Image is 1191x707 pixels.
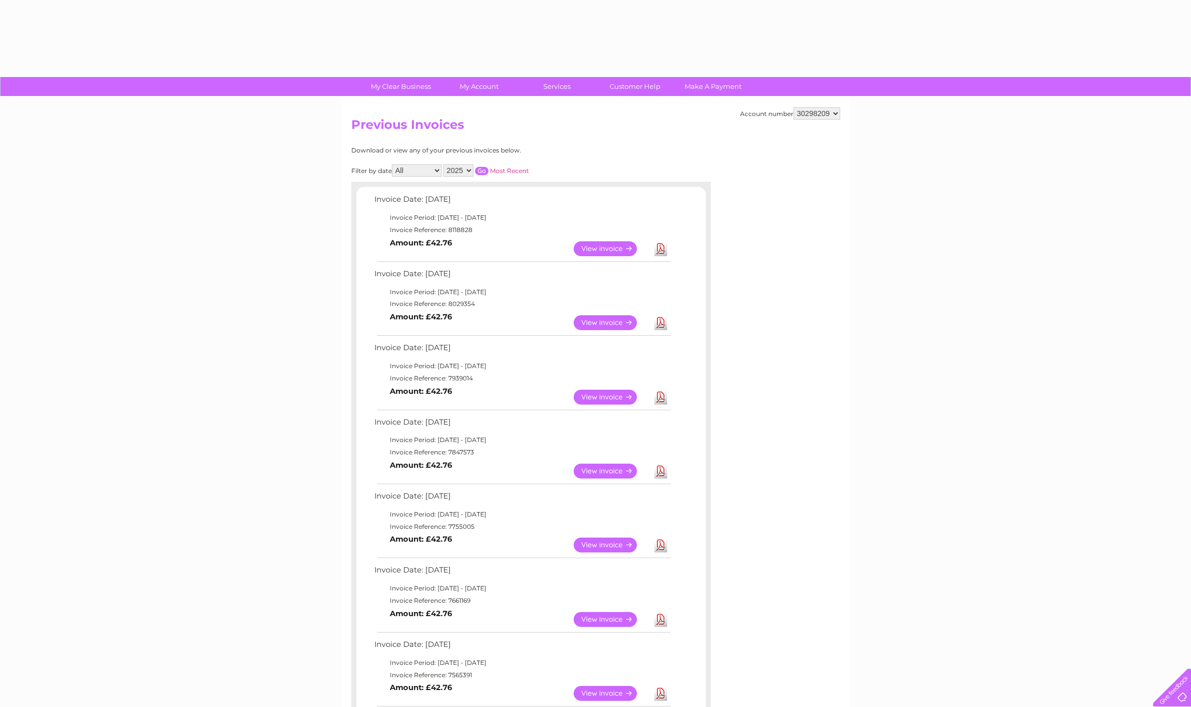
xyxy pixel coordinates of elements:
[515,77,599,96] a: Services
[372,446,672,458] td: Invoice Reference: 7847573
[372,638,672,657] td: Invoice Date: [DATE]
[654,241,667,256] a: Download
[593,77,677,96] a: Customer Help
[390,461,452,470] b: Amount: £42.76
[372,521,672,533] td: Invoice Reference: 7755005
[372,298,672,310] td: Invoice Reference: 8029354
[390,534,452,544] b: Amount: £42.76
[351,118,840,137] h2: Previous Invoices
[372,193,672,212] td: Invoice Date: [DATE]
[372,360,672,372] td: Invoice Period: [DATE] - [DATE]
[574,686,649,701] a: View
[372,669,672,681] td: Invoice Reference: 7565391
[351,164,621,177] div: Filter by date
[358,77,443,96] a: My Clear Business
[654,538,667,552] a: Download
[574,464,649,479] a: View
[574,612,649,627] a: View
[372,595,672,607] td: Invoice Reference: 7661169
[574,315,649,330] a: View
[390,238,452,247] b: Amount: £42.76
[654,464,667,479] a: Download
[372,224,672,236] td: Invoice Reference: 8118828
[390,312,452,321] b: Amount: £42.76
[654,686,667,701] a: Download
[390,683,452,692] b: Amount: £42.76
[654,315,667,330] a: Download
[372,508,672,521] td: Invoice Period: [DATE] - [DATE]
[372,267,672,286] td: Invoice Date: [DATE]
[390,387,452,396] b: Amount: £42.76
[574,538,649,552] a: View
[351,147,621,154] div: Download or view any of your previous invoices below.
[372,434,672,446] td: Invoice Period: [DATE] - [DATE]
[654,612,667,627] a: Download
[671,77,755,96] a: Make A Payment
[390,609,452,618] b: Amount: £42.76
[372,657,672,669] td: Invoice Period: [DATE] - [DATE]
[437,77,521,96] a: My Account
[372,372,672,385] td: Invoice Reference: 7939014
[372,341,672,360] td: Invoice Date: [DATE]
[372,286,672,298] td: Invoice Period: [DATE] - [DATE]
[574,241,649,256] a: View
[740,107,840,120] div: Account number
[372,415,672,434] td: Invoice Date: [DATE]
[372,212,672,224] td: Invoice Period: [DATE] - [DATE]
[372,489,672,508] td: Invoice Date: [DATE]
[654,390,667,405] a: Download
[574,390,649,405] a: View
[372,582,672,595] td: Invoice Period: [DATE] - [DATE]
[372,563,672,582] td: Invoice Date: [DATE]
[490,167,529,175] a: Most Recent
